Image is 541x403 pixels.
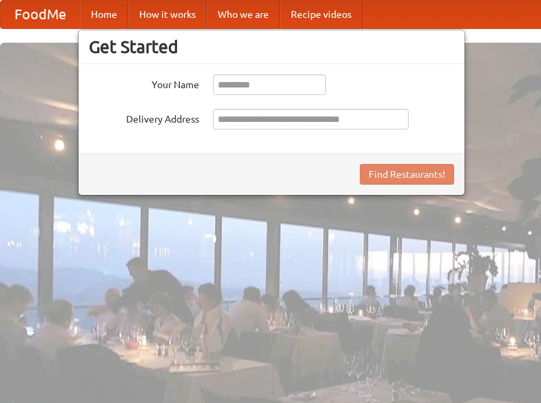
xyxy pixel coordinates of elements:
[89,74,199,92] label: Your Name
[89,109,199,126] label: Delivery Address
[128,1,207,28] a: How it works
[360,164,454,185] button: Find Restaurants!
[80,1,128,28] a: Home
[207,1,280,28] a: Who we are
[89,37,454,57] h3: Get Started
[280,1,363,28] a: Recipe videos
[1,1,80,28] a: FoodMe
